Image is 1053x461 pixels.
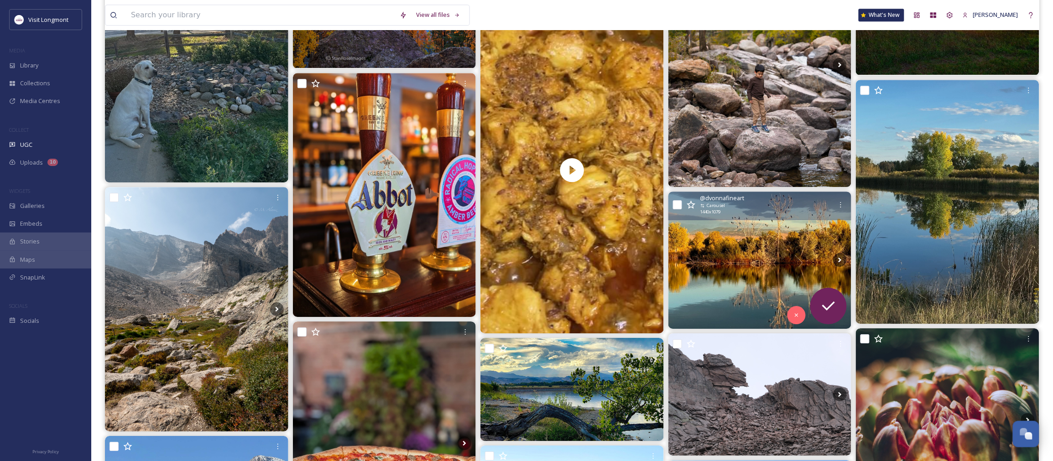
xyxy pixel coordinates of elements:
span: WIDGETS [9,187,30,194]
img: longmont.jpg [15,15,24,24]
a: What's New [859,9,904,21]
button: Open Chat [1013,421,1039,447]
img: #longspeak #dontgothere #neveragain If you don’t see the path… well, I was too!🥵 [668,333,852,456]
span: Visit Longmont [28,16,68,24]
img: Beautiful day! #photographer #longmont #colorado #goldenponds #fall #birdsofcolorado #blessed [668,192,852,329]
span: UGC [20,140,32,149]
span: Uploads [20,158,43,167]
span: Carousel [707,202,725,209]
span: Stories [20,237,40,246]
span: 1440 x 1079 [700,209,721,215]
a: View all files [412,6,465,24]
span: Collections [20,79,50,88]
span: COLLECT [9,126,29,133]
img: thumbnail [480,7,664,333]
img: We hiked our way through the mountains, surrounded by jagged peaks and the vibrant tundra. In mid... [105,187,288,431]
span: Socials [20,316,39,325]
span: @ dvonnafineart [700,194,745,202]
span: Library [20,61,38,70]
span: Maps [20,255,35,264]
span: Privacy Policy [32,449,59,455]
span: SnapLink [20,273,45,282]
a: Privacy Policy [32,445,59,456]
span: Galleries [20,202,45,210]
img: Abbot's back on the Menu! Greene King's classic; everyone's favourite! £5.65 a pint, warm and che... [293,73,476,317]
img: #pellacrossingopenspace #longmontcolorado #dangthatwasworththewalk [856,80,1039,324]
span: Embeds [20,219,42,228]
span: [PERSON_NAME] [973,10,1018,19]
img: If life has you tangled in thoughts and rushing through endless to-do lists, let this scene be a ... [480,338,664,441]
a: [PERSON_NAME] [958,6,1023,24]
input: Search your library [126,5,395,25]
span: MEDIA [9,47,25,54]
div: 10 [47,159,58,166]
span: SOCIALS [9,302,27,309]
span: Media Centres [20,97,60,105]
